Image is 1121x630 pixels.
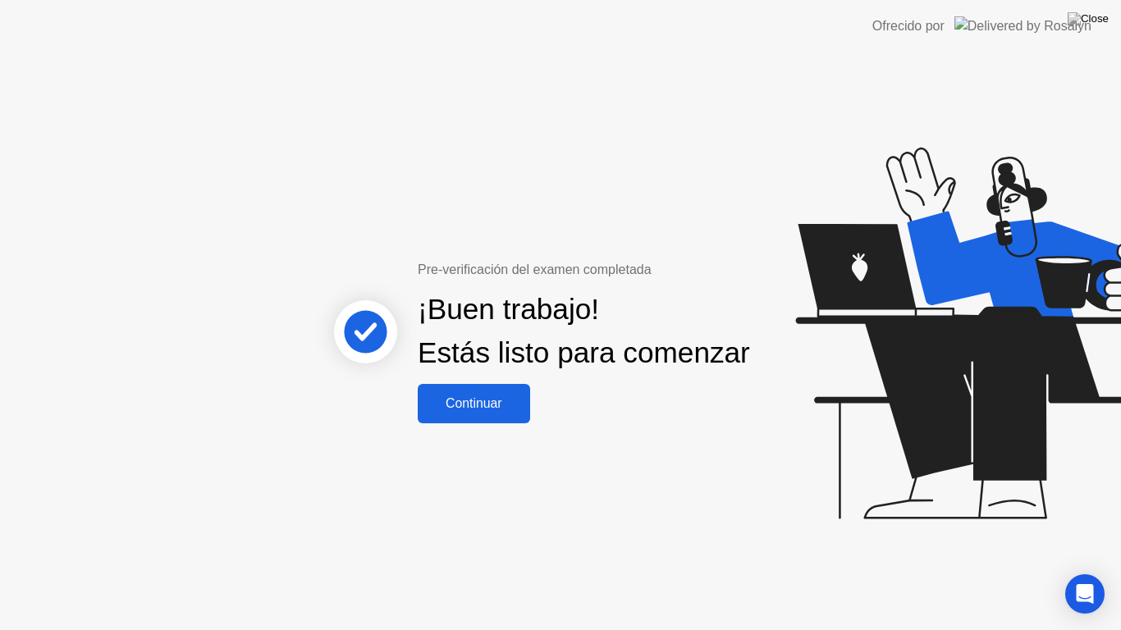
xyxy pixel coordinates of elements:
[418,288,750,375] div: ¡Buen trabajo! Estás listo para comenzar
[872,16,945,36] div: Ofrecido por
[418,260,757,280] div: Pre-verificación del examen completada
[423,396,525,411] div: Continuar
[954,16,1091,35] img: Delivered by Rosalyn
[1068,12,1109,25] img: Close
[1065,574,1105,614] div: Open Intercom Messenger
[418,384,530,423] button: Continuar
